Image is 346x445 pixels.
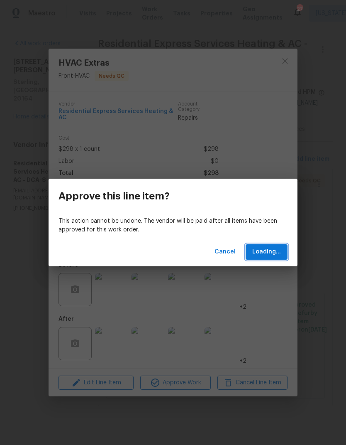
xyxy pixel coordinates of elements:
button: Loading... [246,244,288,260]
p: This action cannot be undone. The vendor will be paid after all items have been approved for this... [58,217,288,234]
h3: Approve this line item? [58,190,170,202]
span: Cancel [214,247,236,257]
button: Cancel [211,244,239,260]
span: Loading... [252,247,281,257]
